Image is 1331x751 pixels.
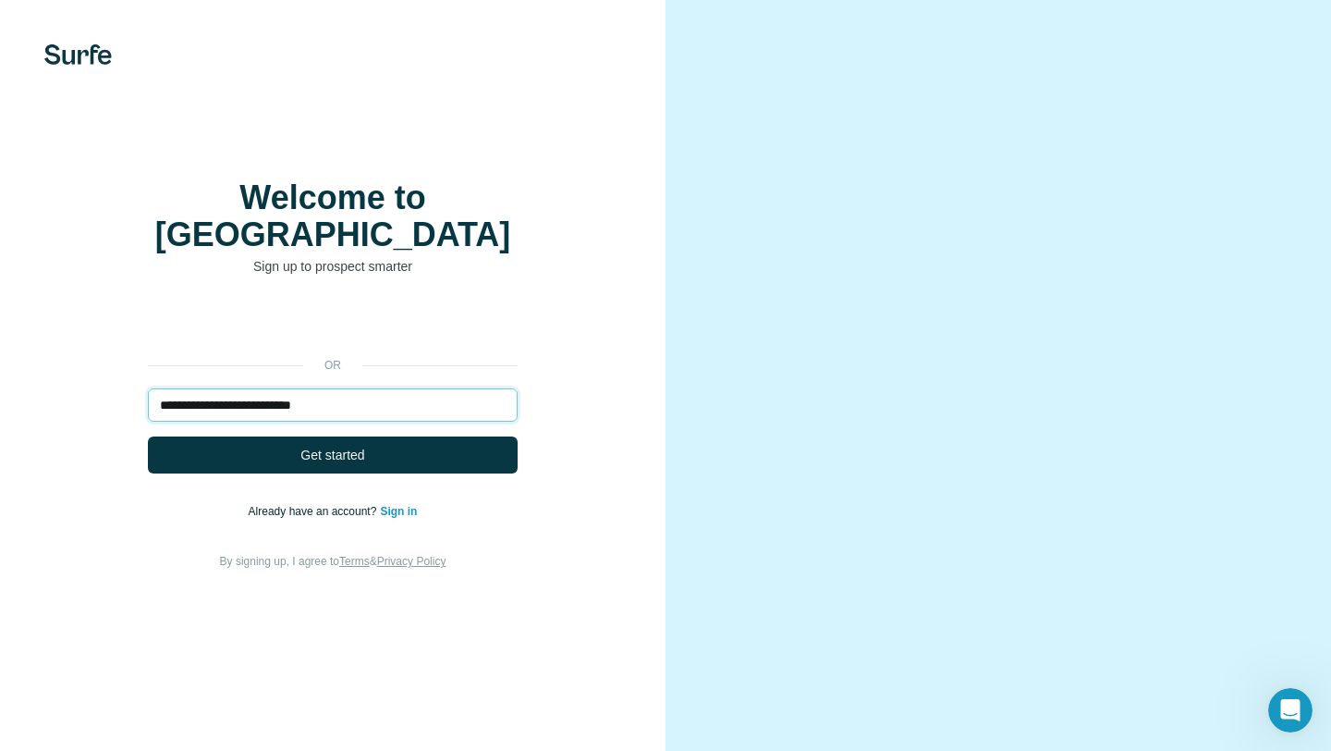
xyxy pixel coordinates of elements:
[339,555,370,568] a: Terms
[148,437,518,474] button: Get started
[1268,688,1313,733] iframe: Intercom live chat
[380,505,417,518] a: Sign in
[148,179,518,253] h1: Welcome to [GEOGRAPHIC_DATA]
[148,257,518,276] p: Sign up to prospect smarter
[249,505,381,518] span: Already have an account?
[220,555,446,568] span: By signing up, I agree to &
[44,44,112,65] img: Surfe's logo
[377,555,446,568] a: Privacy Policy
[303,357,362,374] p: or
[139,303,527,344] iframe: Sign in with Google Button
[300,446,364,464] span: Get started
